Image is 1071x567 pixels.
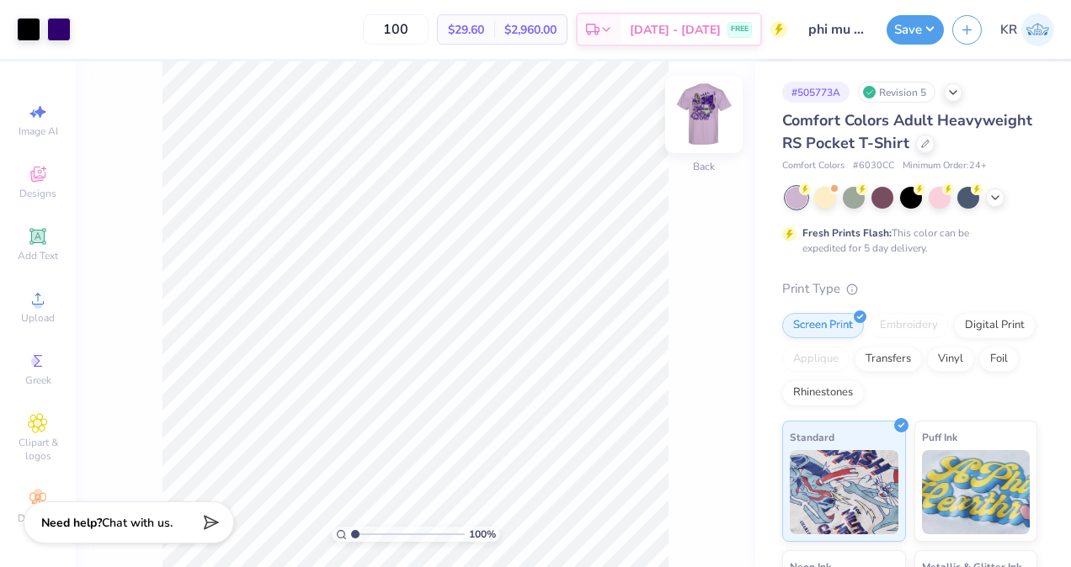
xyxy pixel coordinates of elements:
[782,82,850,103] div: # 505773A
[448,21,484,39] span: $29.60
[731,24,749,35] span: FREE
[25,374,51,387] span: Greek
[670,81,738,148] img: Back
[869,313,949,338] div: Embroidery
[1000,20,1017,40] span: KR
[693,159,715,174] div: Back
[18,511,58,525] span: Decorate
[19,187,56,200] span: Designs
[853,159,894,173] span: # 6030CC
[469,527,496,542] span: 100 %
[796,13,878,46] input: Untitled Design
[802,226,892,240] strong: Fresh Prints Flash:
[855,347,922,372] div: Transfers
[1000,13,1054,46] a: KR
[922,428,957,446] span: Puff Ink
[922,450,1031,534] img: Puff Ink
[903,159,987,173] span: Minimum Order: 24 +
[504,21,557,39] span: $2,960.00
[102,515,173,531] span: Chat with us.
[887,15,944,45] button: Save
[630,21,721,39] span: [DATE] - [DATE]
[927,347,974,372] div: Vinyl
[18,249,58,262] span: Add Text
[979,347,1019,372] div: Foil
[1021,13,1054,46] img: Kate Ruffin
[782,347,850,372] div: Applique
[790,450,898,534] img: Standard
[782,279,1037,299] div: Print Type
[954,313,1036,338] div: Digital Print
[8,436,67,463] span: Clipart & logos
[41,515,102,531] strong: Need help?
[19,125,58,138] span: Image AI
[802,225,1010,256] div: This color can be expedited for 5 day delivery.
[790,428,834,446] span: Standard
[782,380,864,405] div: Rhinestones
[363,14,429,45] input: – –
[782,110,1032,153] span: Comfort Colors Adult Heavyweight RS Pocket T-Shirt
[858,82,935,103] div: Revision 5
[782,313,864,338] div: Screen Print
[21,311,55,325] span: Upload
[782,159,845,173] span: Comfort Colors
